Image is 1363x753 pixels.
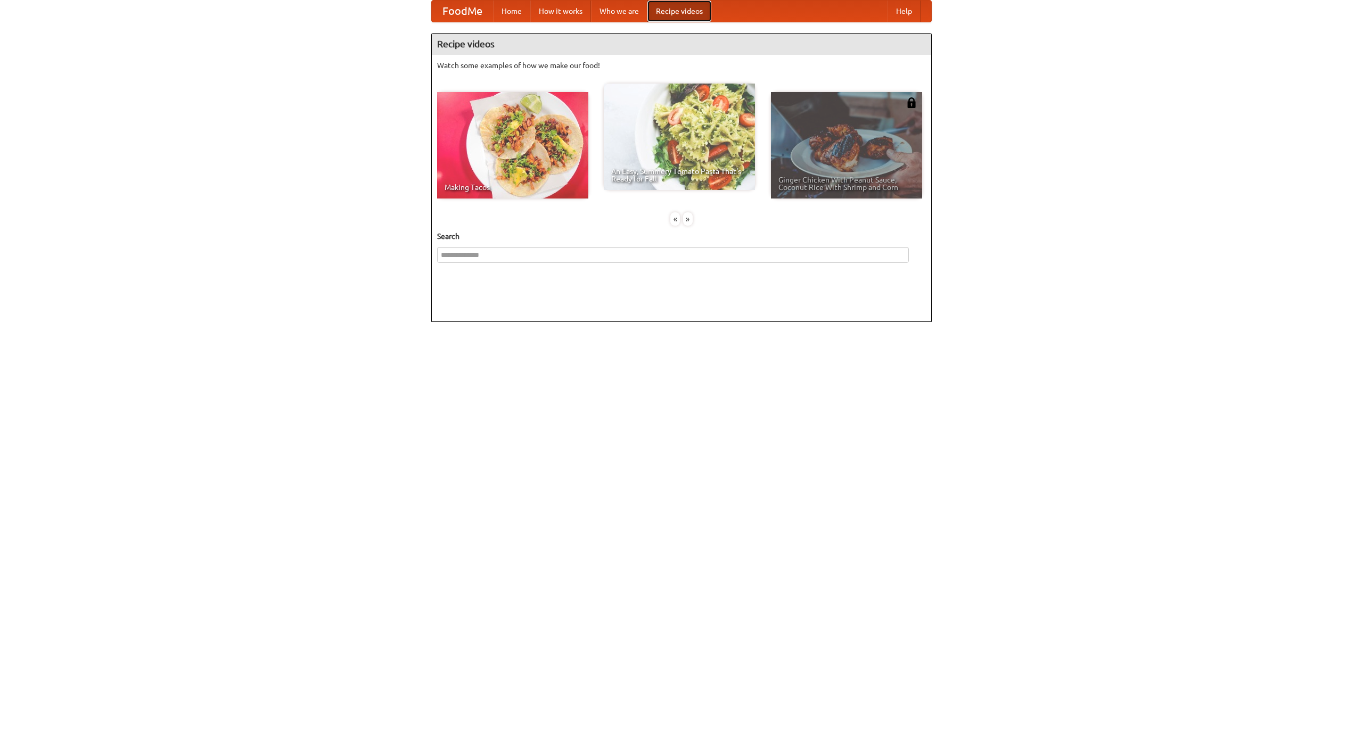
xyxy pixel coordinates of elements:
a: Help [888,1,921,22]
a: An Easy, Summery Tomato Pasta That's Ready for Fall [604,84,755,190]
a: FoodMe [432,1,493,22]
a: Home [493,1,530,22]
a: Who we are [591,1,647,22]
div: « [670,212,680,226]
span: Making Tacos [445,184,581,191]
a: Making Tacos [437,92,588,198]
a: How it works [530,1,591,22]
h5: Search [437,231,926,242]
img: 483408.png [906,97,917,108]
a: Recipe videos [647,1,711,22]
p: Watch some examples of how we make our food! [437,60,926,71]
span: An Easy, Summery Tomato Pasta That's Ready for Fall [611,168,748,183]
div: » [683,212,693,226]
h4: Recipe videos [432,34,931,55]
